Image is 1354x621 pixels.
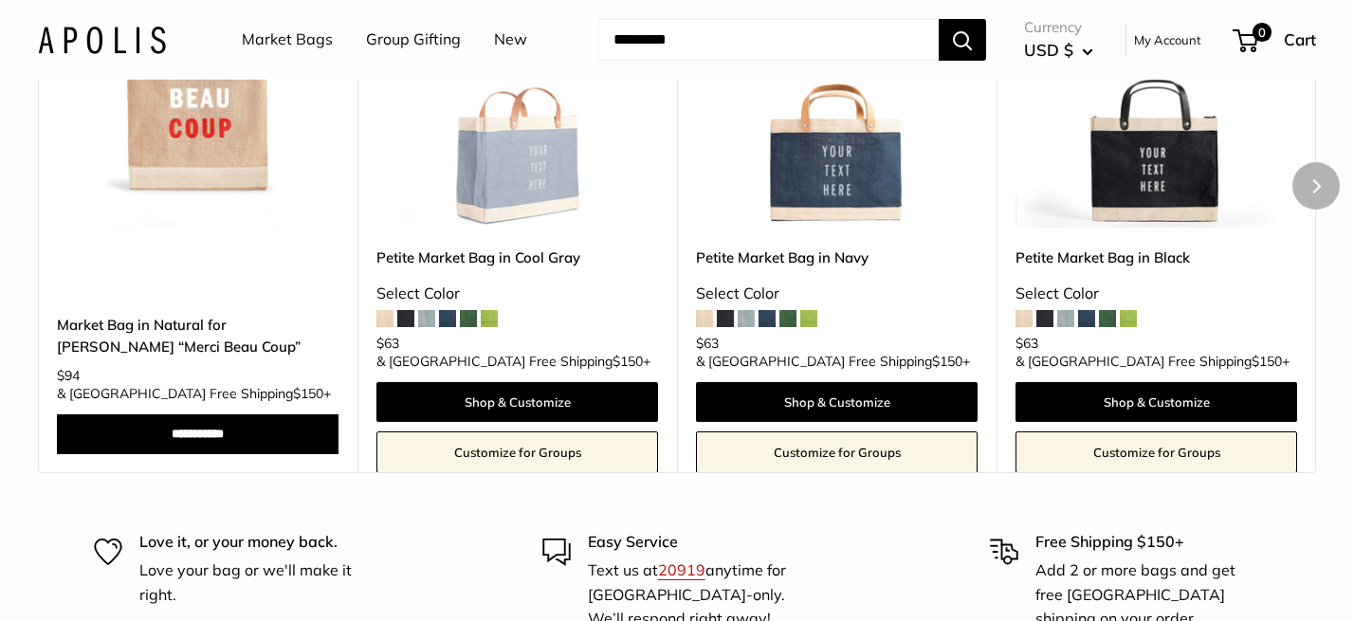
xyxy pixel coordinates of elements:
[1015,382,1297,422] a: Shop & Customize
[57,314,338,358] a: Market Bag in Natural for [PERSON_NAME] “Merci Beau Coup”
[613,353,643,370] span: $150
[366,26,461,54] a: Group Gifting
[1235,25,1316,55] a: 0 Cart
[1015,431,1297,473] a: Customize for Groups
[1024,14,1093,41] span: Currency
[696,355,970,368] span: & [GEOGRAPHIC_DATA] Free Shipping +
[1035,530,1260,555] p: Free Shipping $150+
[293,385,323,402] span: $150
[1284,29,1316,49] span: Cart
[376,247,658,268] a: Petite Market Bag in Cool Gray
[1015,280,1297,308] div: Select Color
[376,431,658,473] a: Customize for Groups
[38,26,166,53] img: Apolis
[1015,355,1290,368] span: & [GEOGRAPHIC_DATA] Free Shipping +
[1024,40,1073,60] span: USD $
[588,530,813,555] p: Easy Service
[696,247,978,268] a: Petite Market Bag in Navy
[376,280,658,308] div: Select Color
[696,382,978,422] a: Shop & Customize
[1024,35,1093,65] button: USD $
[1015,335,1038,352] span: $63
[57,367,80,384] span: $94
[1292,162,1340,210] button: Next
[242,26,333,54] a: Market Bags
[494,26,527,54] a: New
[696,335,719,352] span: $63
[376,382,658,422] a: Shop & Customize
[57,387,331,400] span: & [GEOGRAPHIC_DATA] Free Shipping +
[1015,247,1297,268] a: Petite Market Bag in Black
[598,19,939,61] input: Search...
[376,355,650,368] span: & [GEOGRAPHIC_DATA] Free Shipping +
[139,558,364,607] p: Love your bag or we'll make it right.
[1252,353,1282,370] span: $150
[376,335,399,352] span: $63
[696,280,978,308] div: Select Color
[696,431,978,473] a: Customize for Groups
[658,560,705,579] a: 20919
[1253,23,1272,42] span: 0
[139,530,364,555] p: Love it, or your money back.
[932,353,962,370] span: $150
[939,19,986,61] button: Search
[1134,28,1201,51] a: My Account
